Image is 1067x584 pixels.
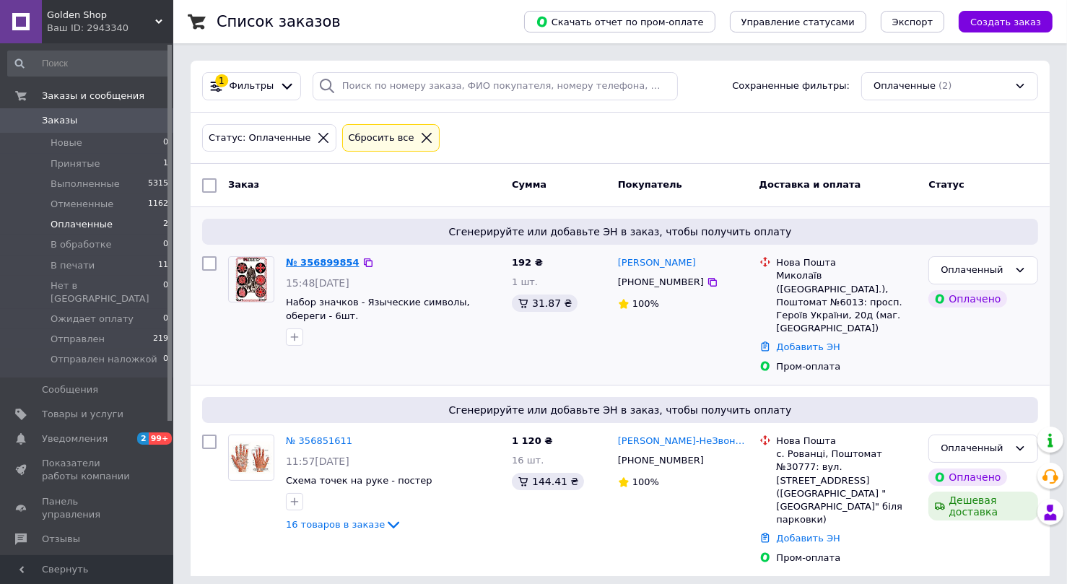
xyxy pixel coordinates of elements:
span: 99+ [149,432,173,445]
span: 11:57[DATE] [286,456,349,467]
span: 16 шт. [512,455,544,466]
a: Добавить ЭН [777,533,840,544]
h1: Список заказов [217,13,341,30]
span: 1 120 ₴ [512,435,552,446]
span: Фильтры [230,79,274,93]
input: Поиск [7,51,170,77]
span: Доставка и оплата [759,179,861,190]
div: [PHONE_NUMBER] [615,451,707,470]
span: Нет в [GEOGRAPHIC_DATA] [51,279,163,305]
span: 100% [632,476,659,487]
a: [PERSON_NAME]-НеЗвонитиПишітьВмессанджерЛюбий [618,435,748,448]
span: Сгенерируйте или добавьте ЭН в заказ, чтобы получить оплату [208,403,1032,417]
span: 5315 [148,178,168,191]
span: Оплаченные [51,218,113,231]
span: Сообщения [42,383,98,396]
span: Отправлен наложкой [51,353,157,366]
div: Оплачено [928,468,1006,486]
span: Уведомления [42,432,108,445]
div: Сбросить все [346,131,417,146]
div: Оплачено [928,290,1006,308]
div: [PHONE_NUMBER] [615,273,707,292]
span: 192 ₴ [512,257,543,268]
span: 1 шт. [512,276,538,287]
div: Нова Пошта [777,435,918,448]
div: Пром-оплата [777,552,918,565]
div: 1 [215,74,228,87]
span: 100% [632,298,659,309]
span: Скачать отчет по пром-оплате [536,15,704,28]
span: В обработке [51,238,112,251]
span: 0 [163,136,168,149]
span: Заказы и сообщения [42,90,144,103]
span: 1 [163,157,168,170]
span: 15:48[DATE] [286,277,349,289]
button: Управление статусами [730,11,866,32]
span: Товары и услуги [42,408,123,421]
span: Отмененные [51,198,113,211]
span: Ожидает оплату [51,313,134,326]
span: 0 [163,313,168,326]
div: Оплаченный [941,263,1009,278]
span: Новые [51,136,82,149]
span: Панель управления [42,495,134,521]
span: 219 [153,333,168,346]
span: Показатели работы компании [42,457,134,483]
span: Принятые [51,157,100,170]
span: Покупатель [618,179,682,190]
span: (2) [938,80,951,91]
a: Добавить ЭН [777,341,840,352]
span: 2 [137,432,149,445]
a: Схема точек на руке - постер [286,475,432,486]
a: 16 товаров в заказе [286,519,402,530]
a: Фото товару [228,435,274,481]
span: Статус [928,179,964,190]
span: Отправлен [51,333,105,346]
span: 0 [163,279,168,305]
a: Создать заказ [944,16,1053,27]
span: Сгенерируйте или добавьте ЭН в заказ, чтобы получить оплату [208,225,1032,239]
div: Пром-оплата [777,360,918,373]
a: Фото товару [228,256,274,302]
span: Заказ [228,179,259,190]
span: В печати [51,259,95,272]
span: Отзывы [42,533,80,546]
div: Оплаченный [941,441,1009,456]
span: Сохраненные фильтры: [732,79,850,93]
span: 11 [158,259,168,272]
input: Поиск по номеру заказа, ФИО покупателя, номеру телефона, Email, номеру накладной [313,72,678,100]
span: 0 [163,238,168,251]
div: 144.41 ₴ [512,473,584,490]
button: Экспорт [881,11,944,32]
span: 0 [163,353,168,366]
a: Набор значков - Языческие символы, обереги - 6шт. [286,297,470,321]
span: Сумма [512,179,546,190]
a: № 356851611 [286,435,352,446]
span: Заказы [42,114,77,127]
div: Миколаїв ([GEOGRAPHIC_DATA].), Поштомат №6013: просп. Героїв України, 20д (маг. [GEOGRAPHIC_DATA]) [777,269,918,335]
span: Создать заказ [970,17,1041,27]
a: № 356899854 [286,257,360,268]
img: Фото товару [229,442,274,474]
div: 31.87 ₴ [512,295,578,312]
div: с. Рованці, Поштомат №30777: вул. [STREET_ADDRESS] ([GEOGRAPHIC_DATA] "[GEOGRAPHIC_DATA]" біля па... [777,448,918,526]
button: Создать заказ [959,11,1053,32]
span: Выполненные [51,178,120,191]
div: Ваш ID: 2943340 [47,22,173,35]
div: Дешевая доставка [928,492,1038,520]
span: 16 товаров в заказе [286,519,385,530]
img: Фото товару [235,257,269,302]
span: 1162 [148,198,168,211]
span: Golden Shop [47,9,155,22]
button: Скачать отчет по пром-оплате [524,11,715,32]
div: Нова Пошта [777,256,918,269]
span: 2 [163,218,168,231]
span: Управление статусами [741,17,855,27]
span: Экспорт [892,17,933,27]
div: Статус: Оплаченные [206,131,314,146]
a: [PERSON_NAME] [618,256,696,270]
span: Оплаченные [874,79,936,93]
